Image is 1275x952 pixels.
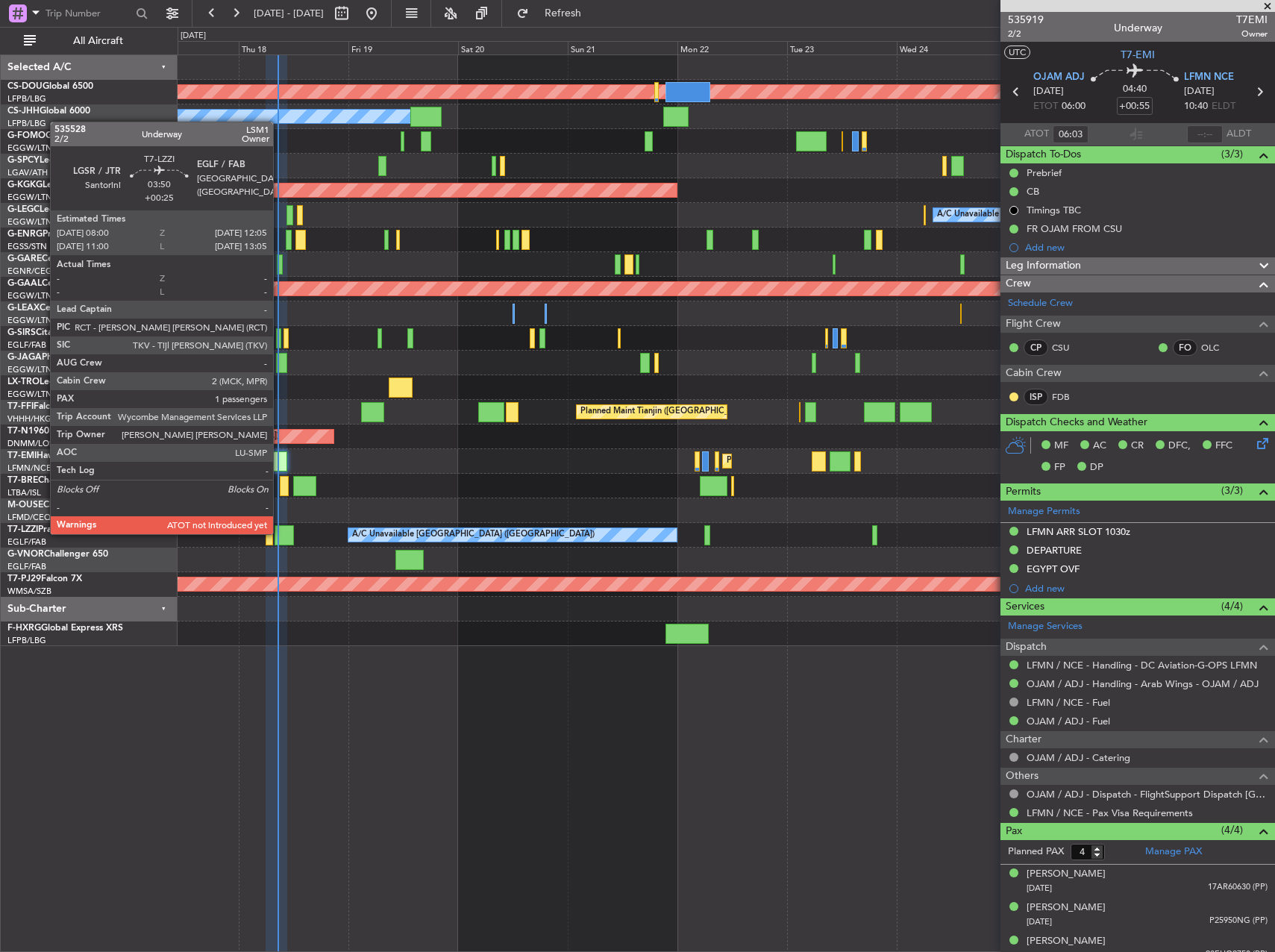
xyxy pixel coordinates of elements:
span: Dispatch [1006,639,1047,656]
a: F-HXRGGlobal Express XRS [7,624,123,633]
a: G-VNORChallenger 650 [7,550,108,559]
span: MF [1054,439,1068,454]
span: G-LEGC [7,205,40,214]
a: LGAV/ATH [7,167,48,178]
span: T7-BRE [7,476,38,485]
div: Sat 20 [458,41,568,54]
div: Add new [1025,241,1268,254]
a: LFMN / NCE - Fuel [1027,696,1110,709]
a: EGGW/LTN [7,290,52,301]
div: CP [1024,339,1048,356]
div: Thu 18 [239,41,348,54]
div: Wed 24 [897,41,1006,54]
a: EGGW/LTN [7,364,52,375]
span: G-SIRS [7,328,36,337]
span: LFMN NCE [1184,70,1234,85]
a: EGLF/FAB [7,536,46,548]
a: T7-EMIHawker 900XP [7,451,98,460]
a: Manage Services [1008,619,1083,634]
span: CR [1131,439,1144,454]
a: G-ENRGPraetor 600 [7,230,93,239]
span: [DATE] [1027,916,1052,927]
span: Dispatch Checks and Weather [1006,414,1147,431]
div: [PERSON_NAME] [1027,934,1106,949]
span: Owner [1236,28,1268,40]
div: A/C Unavailable [GEOGRAPHIC_DATA] ([GEOGRAPHIC_DATA]) [352,524,595,546]
a: G-LEGCLegacy 600 [7,205,87,214]
a: LX-TROLegacy 650 [7,378,87,386]
a: FDB [1052,390,1086,404]
span: G-SPCY [7,156,40,165]
a: OJAM / ADJ - Catering [1027,751,1130,764]
span: Others [1006,768,1039,785]
a: G-SPCYLegacy 650 [7,156,87,165]
a: EGNR/CEG [7,266,52,277]
div: [PERSON_NAME] [1027,901,1106,915]
div: FO [1173,339,1197,356]
a: G-KGKGLegacy 600 [7,181,90,190]
a: LTBA/ISL [7,487,41,498]
input: --:-- [1053,125,1088,143]
span: CS-DOU [7,82,43,91]
span: T7-FFI [7,402,34,411]
span: 10:40 [1184,99,1208,114]
a: WMSA/SZB [7,586,51,597]
span: ELDT [1212,99,1235,114]
span: Cabin Crew [1006,365,1062,382]
a: VHHH/HKG [7,413,51,425]
a: OJAM / ADJ - Dispatch - FlightSupport Dispatch [GEOGRAPHIC_DATA] [1027,788,1268,801]
span: G-GARE [7,254,42,263]
div: Add new [1025,582,1268,595]
span: M-OUSE [7,501,43,510]
span: OJAM ADJ [1033,70,1085,85]
a: G-GAALCessna Citation XLS+ [7,279,131,288]
a: DNMM/LOS [7,438,54,449]
span: Refresh [532,8,595,19]
span: AC [1093,439,1106,454]
span: G-KGKG [7,181,43,190]
span: All Aircraft [39,36,157,46]
span: (3/3) [1221,483,1243,498]
a: M-OUSECitation Mustang [7,501,116,510]
span: FFC [1215,439,1232,454]
span: (4/4) [1221,822,1243,838]
button: Refresh [510,1,599,25]
div: [PERSON_NAME] [1027,867,1106,882]
a: G-LEAXCessna Citation XLS [7,304,122,313]
span: Permits [1006,483,1041,501]
div: Sun 21 [568,41,677,54]
a: OJAM / ADJ - Fuel [1027,715,1110,727]
span: DFC, [1168,439,1191,454]
label: Planned PAX [1008,845,1064,859]
a: OJAM / ADJ - Handling - Arab Wings - OJAM / ADJ [1027,677,1259,690]
a: EGLF/FAB [7,339,46,351]
div: FR OJAM FROM CSU [1027,222,1122,235]
a: EGGW/LTN [7,216,52,228]
span: Pax [1006,823,1022,840]
span: (3/3) [1221,146,1243,162]
button: UTC [1004,46,1030,59]
span: [DATE] - [DATE] [254,7,324,20]
a: G-GARECessna Citation XLS+ [7,254,131,263]
span: FP [1054,460,1065,475]
div: Wed 17 [129,41,239,54]
a: T7-N1960Legacy 650 [7,427,97,436]
div: CB [1027,185,1039,198]
div: LFMN ARR SLOT 1030z [1027,525,1130,538]
div: EGYPT OVF [1027,563,1080,575]
span: Charter [1006,731,1041,748]
div: Planned Maint Tianjin ([GEOGRAPHIC_DATA]) [580,401,754,423]
a: LFMN / NCE - Handling - DC Aviation-G-OPS LFMN [1027,659,1257,671]
a: T7-BREChallenger 604 [7,476,102,485]
div: A/C Unavailable [GEOGRAPHIC_DATA] ([GEOGRAPHIC_DATA]) [937,204,1180,226]
div: Mon 22 [677,41,787,54]
span: Services [1006,598,1044,616]
a: OLC [1201,341,1235,354]
a: Schedule Crew [1008,296,1073,311]
span: Flight Crew [1006,316,1061,333]
a: EGGW/LTN [7,315,52,326]
span: DP [1090,460,1103,475]
div: Tue 23 [787,41,897,54]
span: [DATE] [1184,84,1215,99]
span: T7-EMI [7,451,37,460]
